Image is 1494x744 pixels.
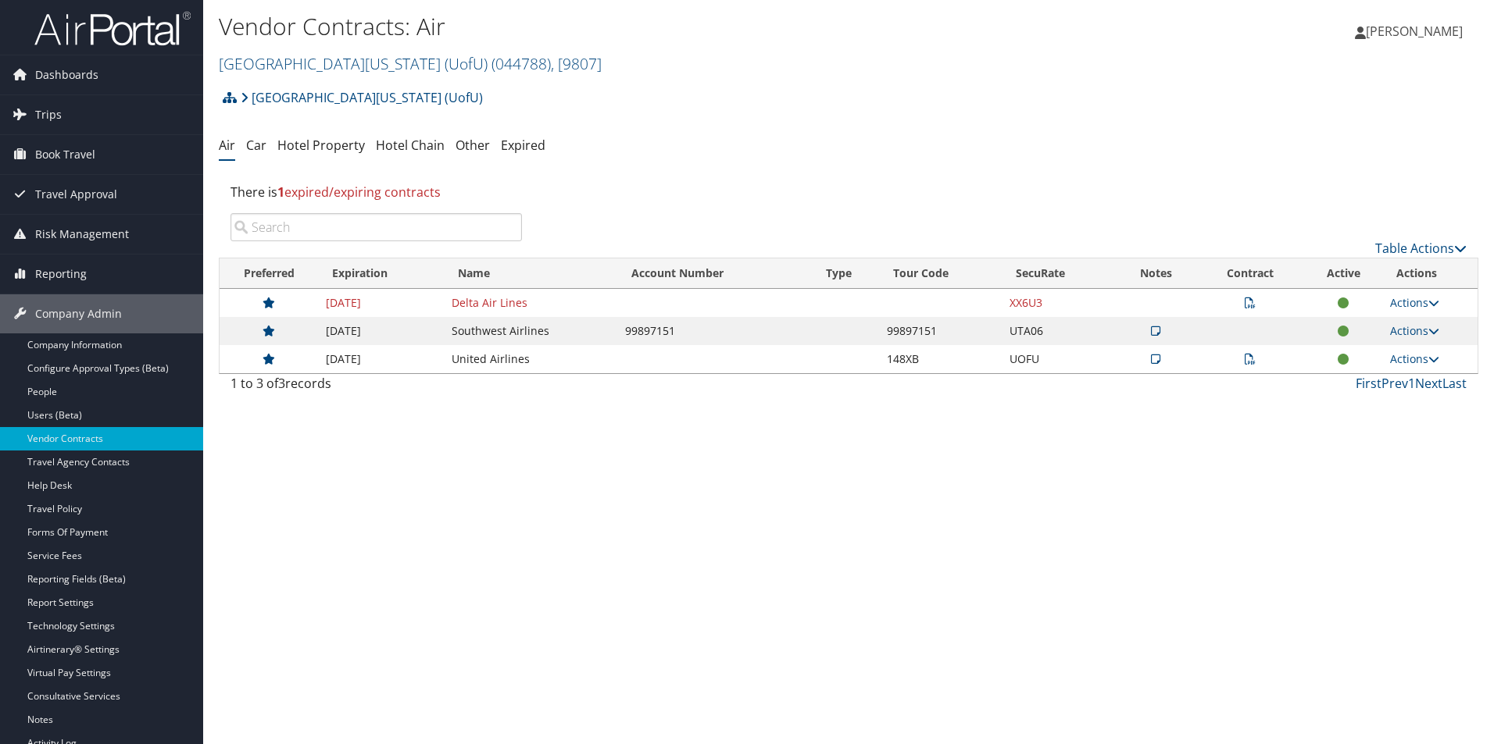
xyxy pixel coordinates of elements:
[1002,289,1116,317] td: XX6U3
[34,10,191,47] img: airportal-logo.png
[1116,258,1196,289] th: Notes: activate to sort column ascending
[219,137,235,154] a: Air
[617,317,811,345] td: 99897151
[444,289,617,317] td: Delta Air Lines
[1442,375,1467,392] a: Last
[1002,258,1116,289] th: SecuRate: activate to sort column ascending
[1366,23,1463,40] span: [PERSON_NAME]
[35,215,129,254] span: Risk Management
[241,82,483,113] a: [GEOGRAPHIC_DATA][US_STATE] (UofU)
[1408,375,1415,392] a: 1
[219,53,602,74] a: [GEOGRAPHIC_DATA][US_STATE] (UofU)
[278,375,285,392] span: 3
[617,258,811,289] th: Account Number: activate to sort column ascending
[812,258,879,289] th: Type: activate to sort column ascending
[231,374,522,400] div: 1 to 3 of records
[1390,295,1439,310] a: Actions
[1356,375,1381,392] a: First
[879,317,1002,345] td: 99897151
[1390,323,1439,338] a: Actions
[501,137,545,154] a: Expired
[444,345,617,373] td: United Airlines
[277,137,365,154] a: Hotel Property
[1002,317,1116,345] td: UTA06
[1002,345,1116,373] td: UOFU
[219,10,1059,43] h1: Vendor Contracts: Air
[1390,351,1439,366] a: Actions
[1196,258,1305,289] th: Contract: activate to sort column ascending
[1382,258,1478,289] th: Actions
[318,258,444,289] th: Expiration: activate to sort column ascending
[318,345,444,373] td: [DATE]
[879,345,1002,373] td: 148XB
[35,95,62,134] span: Trips
[219,171,1478,213] div: There is
[1415,375,1442,392] a: Next
[35,294,122,333] span: Company Admin
[35,175,117,214] span: Travel Approval
[444,317,617,345] td: Southwest Airlines
[879,258,1002,289] th: Tour Code: activate to sort column ascending
[246,137,266,154] a: Car
[277,183,284,201] strong: 1
[318,317,444,345] td: [DATE]
[376,137,445,154] a: Hotel Chain
[231,213,522,241] input: Search
[277,183,441,201] span: expired/expiring contracts
[35,55,98,94] span: Dashboards
[35,255,87,294] span: Reporting
[1355,8,1478,55] a: [PERSON_NAME]
[318,289,444,317] td: [DATE]
[456,137,490,154] a: Other
[220,258,318,289] th: Preferred: activate to sort column ascending
[1375,240,1467,257] a: Table Actions
[35,135,95,174] span: Book Travel
[444,258,617,289] th: Name: activate to sort column ascending
[491,53,551,74] span: ( 044788 )
[1305,258,1382,289] th: Active: activate to sort column ascending
[1381,375,1408,392] a: Prev
[551,53,602,74] span: , [ 9807 ]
